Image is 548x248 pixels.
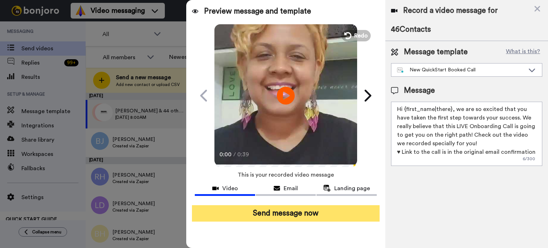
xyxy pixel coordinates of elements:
[404,47,468,57] span: Message template
[397,67,404,73] img: nextgen-template.svg
[219,150,232,159] span: 0:00
[391,102,542,166] textarea: Hi {first_name|there}, we are so excited that you have taken the first step towards your success....
[233,150,236,159] span: /
[504,47,542,57] button: What is this?
[334,184,370,193] span: Landing page
[238,167,334,183] span: This is your recorded video message
[284,184,298,193] span: Email
[192,205,380,222] button: Send message now
[404,85,435,96] span: Message
[397,66,525,74] div: New QuickStart Booked Call
[222,184,238,193] span: Video
[237,150,250,159] span: 0:39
